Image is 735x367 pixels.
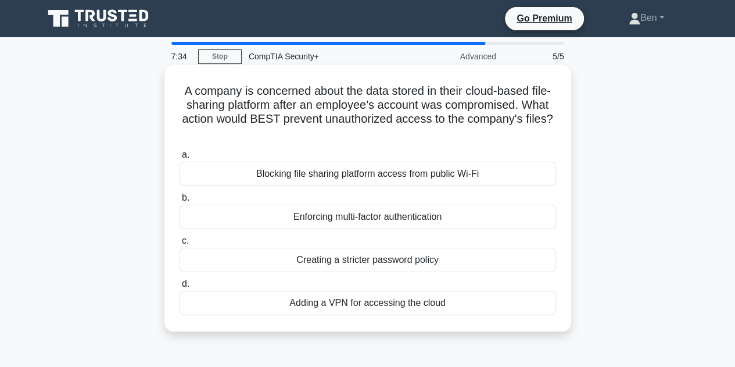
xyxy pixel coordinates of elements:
span: a. [182,149,189,159]
a: Ben [601,6,692,30]
div: Blocking file sharing platform access from public Wi-Fi [180,162,556,186]
div: Advanced [401,45,503,68]
a: Go Premium [510,11,579,26]
div: 5/5 [503,45,571,68]
span: d. [182,279,189,288]
span: b. [182,193,189,202]
div: Enforcing multi-factor authentication [180,205,556,229]
h5: A company is concerned about the data stored in their cloud-based file-sharing platform after an ... [178,84,557,141]
a: Stop [198,49,242,64]
div: CompTIA Security+ [242,45,401,68]
div: Creating a stricter password policy [180,248,556,272]
span: c. [182,236,189,245]
div: 7:34 [164,45,198,68]
div: Adding a VPN for accessing the cloud [180,291,556,315]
